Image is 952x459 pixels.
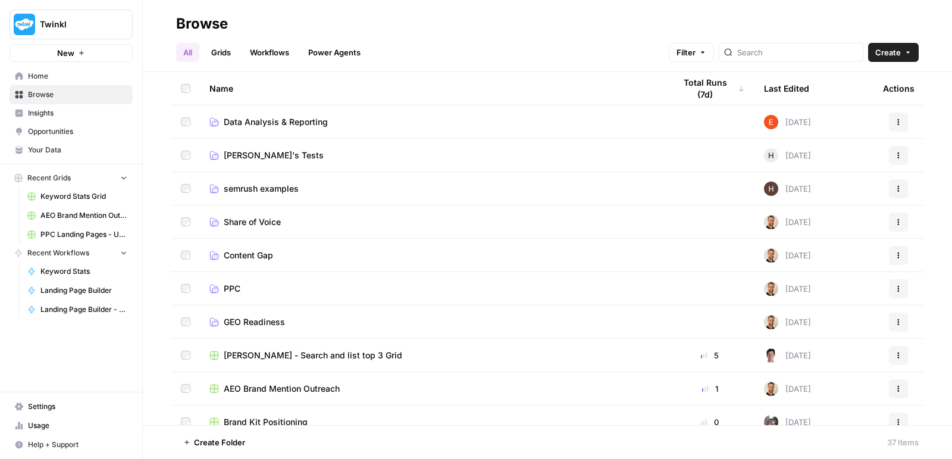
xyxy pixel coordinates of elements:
[10,44,133,62] button: New
[669,43,714,62] button: Filter
[224,183,299,195] span: semrush examples
[28,126,127,137] span: Opportunities
[10,416,133,435] a: Usage
[14,14,35,35] img: Twinkl Logo
[204,43,238,62] a: Grids
[22,262,133,281] a: Keyword Stats
[764,315,778,329] img: ggqkytmprpadj6gr8422u7b6ymfp
[22,187,133,206] a: Keyword Stats Grid
[40,304,127,315] span: Landing Page Builder - Alt 1
[675,383,745,395] div: 1
[764,248,811,263] div: [DATE]
[28,401,127,412] span: Settings
[209,149,656,161] a: [PERSON_NAME]'s Tests
[22,281,133,300] a: Landing Page Builder
[10,397,133,416] a: Settings
[224,283,240,295] span: PPC
[224,249,273,261] span: Content Gap
[28,145,127,155] span: Your Data
[40,18,112,30] span: Twinkl
[10,10,133,39] button: Workspace: Twinkl
[224,149,324,161] span: [PERSON_NAME]'s Tests
[57,47,74,59] span: New
[764,348,811,363] div: [DATE]
[737,46,858,58] input: Search
[764,282,778,296] img: ggqkytmprpadj6gr8422u7b6ymfp
[22,300,133,319] a: Landing Page Builder - Alt 1
[764,382,811,396] div: [DATE]
[764,182,778,196] img: 436bim7ufhw3ohwxraeybzubrpb8
[764,115,811,129] div: [DATE]
[10,244,133,262] button: Recent Workflows
[764,415,778,429] img: a2mlt6f1nb2jhzcjxsuraj5rj4vi
[40,285,127,296] span: Landing Page Builder
[40,266,127,277] span: Keyword Stats
[224,416,308,428] span: Brand Kit Positioning
[10,435,133,454] button: Help + Support
[764,248,778,263] img: ggqkytmprpadj6gr8422u7b6ymfp
[675,416,745,428] div: 0
[209,349,656,361] a: [PERSON_NAME] - Search and list top 3 Grid
[28,108,127,118] span: Insights
[27,248,89,258] span: Recent Workflows
[764,348,778,363] img: 5fjcwz9j96yb8k4p8fxbxtl1nran
[224,383,340,395] span: AEO Brand Mention Outreach
[675,349,745,361] div: 5
[209,249,656,261] a: Content Gap
[209,72,656,105] div: Name
[677,46,696,58] span: Filter
[301,43,368,62] a: Power Agents
[27,173,71,183] span: Recent Grids
[875,46,901,58] span: Create
[209,216,656,228] a: Share of Voice
[22,206,133,225] a: AEO Brand Mention Outreach
[176,43,199,62] a: All
[883,72,915,105] div: Actions
[10,122,133,141] a: Opportunities
[224,349,402,361] span: [PERSON_NAME] - Search and list top 3 Grid
[764,215,778,229] img: ggqkytmprpadj6gr8422u7b6ymfp
[764,148,811,163] div: [DATE]
[764,215,811,229] div: [DATE]
[176,14,228,33] div: Browse
[868,43,919,62] button: Create
[40,191,127,202] span: Keyword Stats Grid
[10,140,133,160] a: Your Data
[10,85,133,104] a: Browse
[10,104,133,123] a: Insights
[764,382,778,396] img: ggqkytmprpadj6gr8422u7b6ymfp
[40,210,127,221] span: AEO Brand Mention Outreach
[764,182,811,196] div: [DATE]
[22,225,133,244] a: PPC Landing Pages - US 10 09 25
[209,283,656,295] a: PPC
[768,149,774,161] span: H
[224,116,328,128] span: Data Analysis & Reporting
[764,315,811,329] div: [DATE]
[675,72,745,105] div: Total Runs (7d)
[209,116,656,128] a: Data Analysis & Reporting
[764,282,811,296] div: [DATE]
[209,416,656,428] a: Brand Kit Positioning
[40,229,127,240] span: PPC Landing Pages - US 10 09 25
[764,115,778,129] img: 8y9pl6iujm21he1dbx14kgzmrglr
[10,169,133,187] button: Recent Grids
[243,43,296,62] a: Workflows
[224,316,285,328] span: GEO Readiness
[194,436,245,448] span: Create Folder
[28,89,127,100] span: Browse
[209,183,656,195] a: semrush examples
[28,420,127,431] span: Usage
[28,71,127,82] span: Home
[887,436,919,448] div: 37 Items
[764,72,809,105] div: Last Edited
[28,439,127,450] span: Help + Support
[209,383,656,395] a: AEO Brand Mention Outreach
[10,67,133,86] a: Home
[764,415,811,429] div: [DATE]
[176,433,252,452] button: Create Folder
[209,316,656,328] a: GEO Readiness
